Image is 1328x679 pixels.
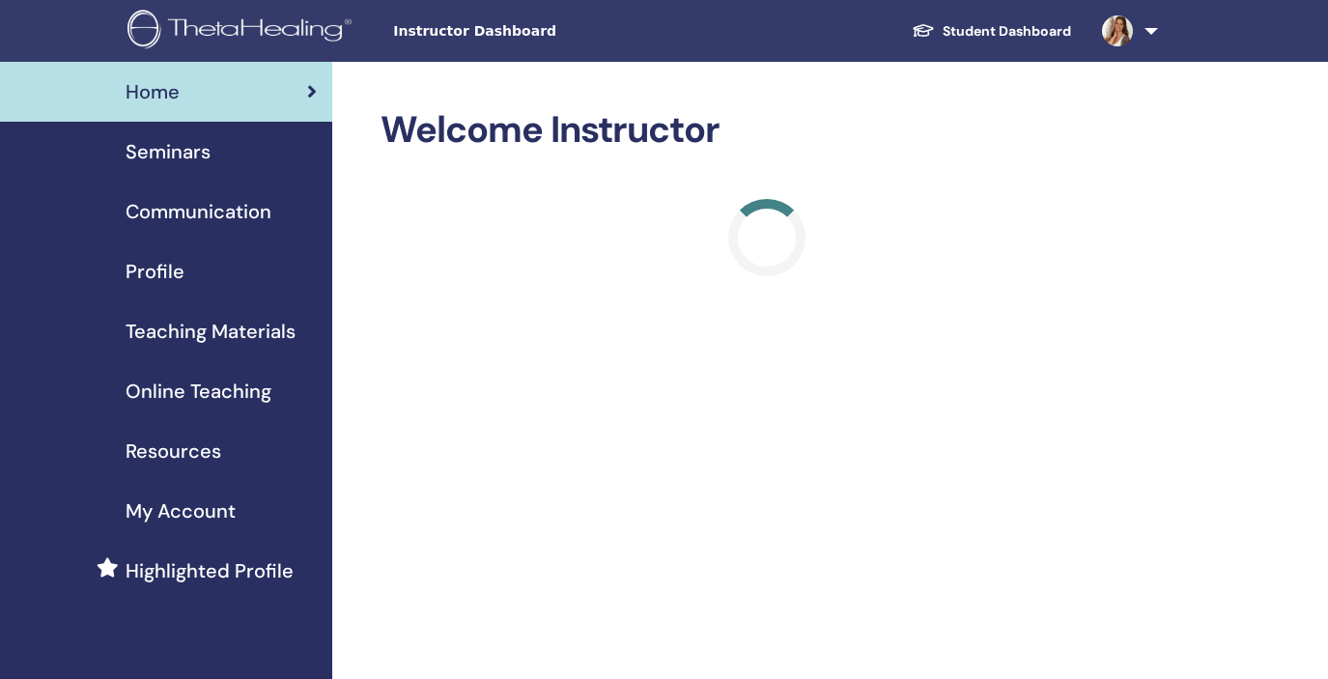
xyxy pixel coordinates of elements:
a: Student Dashboard [896,14,1087,49]
img: default.jpg [1102,15,1133,46]
img: logo.png [127,10,358,53]
span: Communication [126,197,271,226]
span: Seminars [126,137,211,166]
span: Profile [126,257,184,286]
span: Online Teaching [126,377,271,406]
span: Resources [126,437,221,466]
span: My Account [126,496,236,525]
img: graduation-cap-white.svg [912,22,935,39]
span: Teaching Materials [126,317,296,346]
span: Instructor Dashboard [393,21,683,42]
span: Highlighted Profile [126,556,294,585]
h2: Welcome Instructor [381,108,1154,153]
span: Home [126,77,180,106]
